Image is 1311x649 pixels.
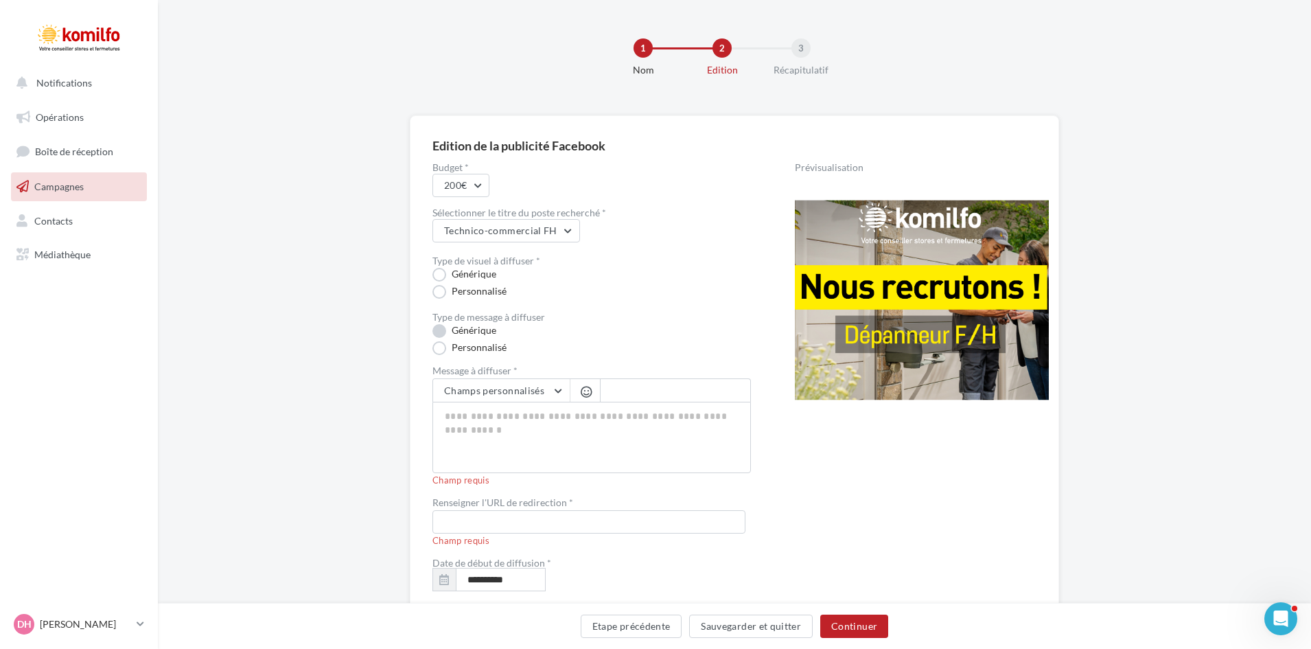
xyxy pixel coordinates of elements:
[34,214,73,226] span: Contacts
[36,77,92,89] span: Notifications
[432,285,507,299] label: Personnalisé
[689,615,813,638] button: Sauvegarder et quitter
[35,146,113,157] span: Boîte de réception
[432,558,551,568] label: Date de début de diffusion *
[599,63,687,77] div: Nom
[8,103,150,132] a: Opérations
[432,475,751,487] div: Champ requis
[433,379,570,402] button: Champs personnalisés
[795,163,1036,172] div: Prévisualisation
[712,38,732,58] div: 2
[432,256,540,266] label: Type de visuel à diffuser *
[444,385,544,396] span: Champs personnalisés
[36,111,84,123] span: Opérations
[432,219,580,242] button: Technico-commercial FH
[17,617,32,631] span: DH
[795,175,1049,429] img: operation-preview
[34,249,91,260] span: Médiathèque
[8,137,150,166] a: Boîte de réception
[432,535,751,547] div: Champ requis
[432,208,751,218] div: Sélectionner le titre du poste recherché *
[1264,602,1297,635] iframe: Intercom live chat
[40,617,131,631] p: [PERSON_NAME]
[432,324,496,338] label: Générique
[432,366,751,376] label: Message à diffuser *
[8,207,150,236] a: Contacts
[678,63,766,77] div: Edition
[791,38,811,58] div: 3
[8,69,144,98] button: Notifications
[34,181,84,192] span: Campagnes
[432,268,496,282] label: Générique
[11,611,147,637] a: DH [PERSON_NAME]
[634,38,653,58] div: 1
[432,174,489,197] button: 200€
[8,172,150,201] a: Campagnes
[432,139,605,152] div: Edition de la publicité Facebook
[757,63,845,77] div: Récapitulatif
[581,615,682,638] button: Etape précédente
[432,498,740,508] label: Renseigner l'URL de redirection *
[432,163,751,172] label: Budget *
[432,341,507,355] label: Personnalisé
[432,312,545,322] label: Type de message à diffuser
[8,240,150,269] a: Médiathèque
[820,615,888,638] button: Continuer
